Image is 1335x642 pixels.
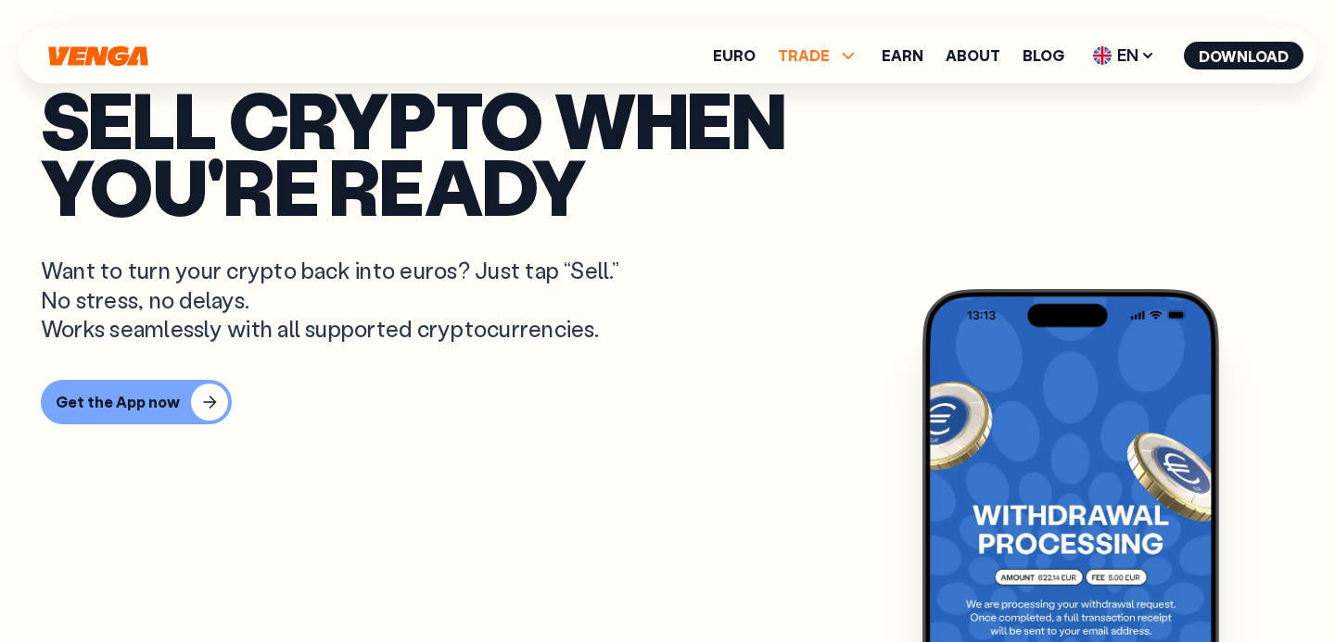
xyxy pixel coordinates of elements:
[713,48,756,63] a: Euro
[778,48,830,63] span: TRADE
[882,48,923,63] a: Earn
[1087,41,1162,70] span: EN
[41,85,1294,220] p: Sell crypto when you're ready
[778,44,859,67] span: TRADE
[1093,46,1112,65] img: flag-uk
[41,380,232,424] button: Get the App now
[946,48,1000,63] a: About
[46,45,150,67] svg: Home
[1023,48,1064,63] a: Blog
[56,393,180,411] div: Get the App now
[1184,42,1303,69] button: Download
[41,380,1294,424] a: Get the App now
[41,256,627,343] p: Want to turn your crypto back into euros? Just tap “Sell.” No stress, no delays. Works seamlessly...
